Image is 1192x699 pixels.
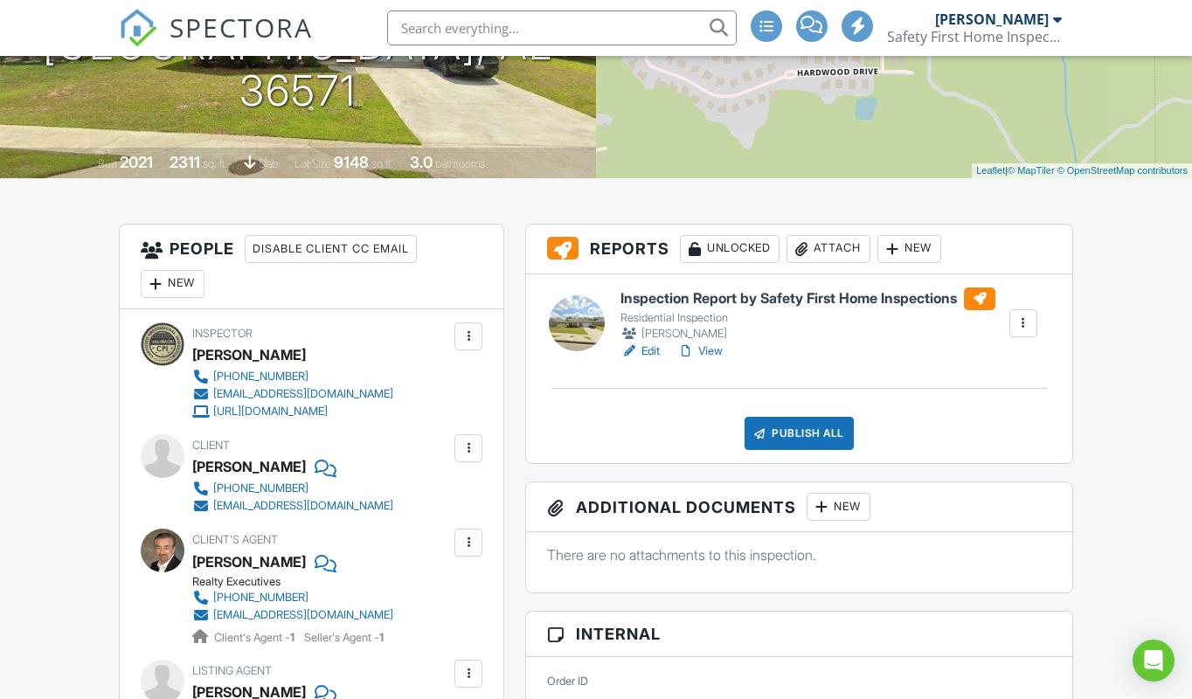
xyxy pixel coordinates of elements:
div: [PERSON_NAME] [192,342,306,368]
div: 2021 [120,153,153,171]
a: [URL][DOMAIN_NAME] [192,403,393,420]
div: Unlocked [680,235,780,263]
div: [EMAIL_ADDRESS][DOMAIN_NAME] [213,608,393,622]
span: Client's Agent - [214,631,297,644]
h3: Additional Documents [526,482,1072,532]
div: Disable Client CC Email [245,235,417,263]
h6: Inspection Report by Safety First Home Inspections [620,287,995,310]
div: Safety First Home Inspections Inc [887,28,1062,45]
a: View [677,343,723,360]
div: Attach [787,235,870,263]
span: Listing Agent [192,664,272,677]
span: Built [98,157,117,170]
a: Inspection Report by Safety First Home Inspections Residential Inspection [PERSON_NAME] [620,287,995,343]
h3: Reports [526,225,1072,274]
h3: People [120,225,503,309]
span: Seller's Agent - [304,631,384,644]
span: bathrooms [435,157,485,170]
div: [PHONE_NUMBER] [213,591,308,605]
div: New [877,235,941,263]
span: Client [192,439,230,452]
a: [PHONE_NUMBER] [192,368,393,385]
div: | [972,163,1192,178]
div: [EMAIL_ADDRESS][DOMAIN_NAME] [213,499,393,513]
div: Residential Inspection [620,311,995,325]
div: [PHONE_NUMBER] [213,370,308,384]
div: New [141,270,204,298]
span: sq.ft. [371,157,393,170]
a: © MapTiler [1008,165,1055,176]
span: sq. ft. [203,157,227,170]
a: [PHONE_NUMBER] [192,589,393,606]
a: [PHONE_NUMBER] [192,480,393,497]
div: New [807,493,870,521]
img: The Best Home Inspection Software - Spectora [119,9,157,47]
span: Client's Agent [192,533,278,546]
a: Edit [620,343,660,360]
span: slab [259,157,278,170]
div: [EMAIL_ADDRESS][DOMAIN_NAME] [213,387,393,401]
div: Open Intercom Messenger [1133,640,1175,682]
a: [EMAIL_ADDRESS][DOMAIN_NAME] [192,497,393,515]
span: Lot Size [295,157,331,170]
div: Publish All [745,417,854,450]
span: Inspector [192,327,253,340]
div: [PERSON_NAME] [620,325,995,343]
p: There are no attachments to this inspection. [547,545,1051,564]
div: 3.0 [410,153,433,171]
strong: 1 [379,631,384,644]
input: Search everything... [387,10,737,45]
div: [PHONE_NUMBER] [213,481,308,495]
div: 2311 [170,153,200,171]
div: [PERSON_NAME] [192,453,306,480]
a: [EMAIL_ADDRESS][DOMAIN_NAME] [192,606,393,624]
h3: Internal [526,612,1072,657]
div: 9148 [334,153,369,171]
a: [PERSON_NAME] [192,549,306,575]
strong: 1 [290,631,295,644]
div: Realty Executives [192,575,407,589]
a: [EMAIL_ADDRESS][DOMAIN_NAME] [192,385,393,403]
span: SPECTORA [170,9,313,45]
a: Leaflet [976,165,1005,176]
a: © OpenStreetMap contributors [1057,165,1188,176]
a: SPECTORA [119,24,313,60]
div: [URL][DOMAIN_NAME] [213,405,328,419]
div: [PERSON_NAME] [935,10,1049,28]
label: Order ID [547,673,588,689]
